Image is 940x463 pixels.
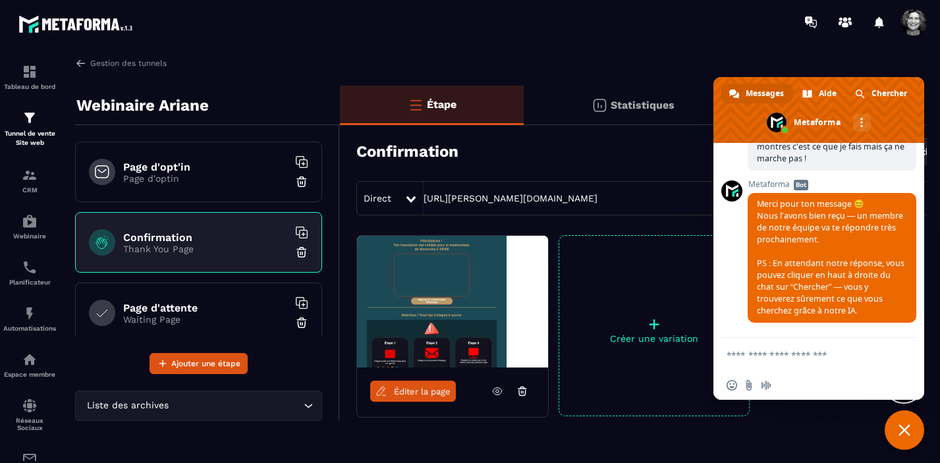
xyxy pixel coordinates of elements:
h3: Confirmation [356,142,458,161]
img: logo [18,12,137,36]
span: Aide [819,84,837,103]
span: Ajouter une étape [171,357,240,370]
div: Aide [794,84,846,103]
p: Statistiques [611,99,675,111]
img: social-network [22,398,38,414]
div: Autres canaux [853,114,871,132]
a: schedulerschedulerPlanificateur [3,250,56,296]
p: Créer une variation [559,333,749,344]
img: stats.20deebd0.svg [592,97,607,113]
a: automationsautomationsAutomatisations [3,296,56,342]
div: Messages [721,84,793,103]
span: Messages [746,84,784,103]
p: Webinaire Ariane [76,92,209,119]
a: social-networksocial-networkRéseaux Sociaux [3,388,56,441]
a: formationformationTunnel de vente Site web [3,100,56,157]
span: Insérer un emoji [727,380,737,391]
img: automations [22,352,38,368]
img: formation [22,64,38,80]
a: formationformationCRM [3,157,56,204]
img: formation [22,167,38,183]
p: Automatisations [3,325,56,332]
p: Tableau de bord [3,83,56,90]
div: Chercher [847,84,916,103]
p: Planificateur [3,279,56,286]
input: Search for option [171,398,300,413]
a: [URL][PERSON_NAME][DOMAIN_NAME] [424,193,597,204]
span: Metaforma [748,180,916,189]
img: automations [22,213,38,229]
p: Waiting Page [123,314,288,325]
h6: Confirmation [123,231,288,244]
img: trash [295,175,308,188]
a: automationsautomationsWebinaire [3,204,56,250]
img: image [357,236,548,368]
p: Webinaire [3,232,56,240]
span: Bot [794,180,808,190]
a: formationformationTableau de bord [3,54,56,100]
img: bars-o.4a397970.svg [408,97,424,113]
img: formation [22,110,38,126]
p: + [559,315,749,333]
button: Ajouter une étape [150,353,248,374]
span: Merci pour ton message 😊 Nous l’avons bien reçu — un membre de notre équipe va te répondre très p... [757,198,904,316]
span: Liste des archives [84,398,171,413]
img: arrow [75,57,87,69]
span: Envoyer un fichier [744,380,754,391]
img: trash [295,246,308,259]
img: automations [22,306,38,321]
textarea: Entrez votre message... [727,349,882,361]
div: Fermer le chat [885,410,924,450]
span: Chercher [871,84,907,103]
p: Thank You Page [123,244,288,254]
p: Espace membre [3,371,56,378]
p: Tunnel de vente Site web [3,129,56,148]
img: scheduler [22,259,38,275]
a: automationsautomationsEspace membre [3,342,56,388]
a: Gestion des tunnels [75,57,167,69]
p: CRM [3,186,56,194]
p: Page d'optin [123,173,288,184]
span: Message audio [761,380,771,391]
span: Éditer la page [394,387,451,396]
img: trash [295,316,308,329]
p: Réseaux Sociaux [3,417,56,431]
span: Direct [364,193,391,204]
h6: Page d'attente [123,302,288,314]
p: Étape [427,98,456,111]
div: Search for option [75,391,322,421]
h6: Page d'opt'in [123,161,288,173]
a: Éditer la page [370,381,456,402]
